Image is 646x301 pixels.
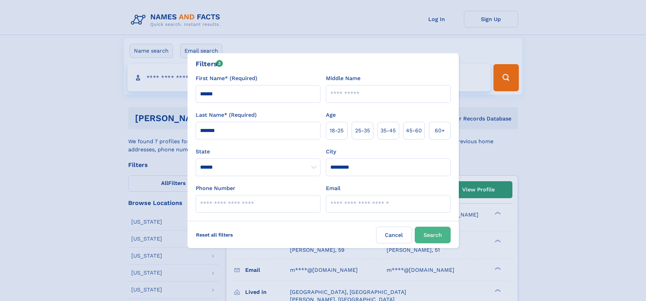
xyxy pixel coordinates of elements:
label: Phone Number [196,184,235,192]
label: City [326,148,336,156]
span: 25‑35 [355,127,370,135]
label: Cancel [376,227,412,243]
div: Filters [196,59,223,69]
label: First Name* (Required) [196,74,257,82]
span: 45‑60 [406,127,422,135]
label: Age [326,111,336,119]
button: Search [415,227,451,243]
label: Reset all filters [192,227,237,243]
label: Middle Name [326,74,360,82]
label: State [196,148,320,156]
span: 18‑25 [330,127,344,135]
span: 60+ [435,127,445,135]
label: Email [326,184,340,192]
label: Last Name* (Required) [196,111,257,119]
span: 35‑45 [380,127,396,135]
